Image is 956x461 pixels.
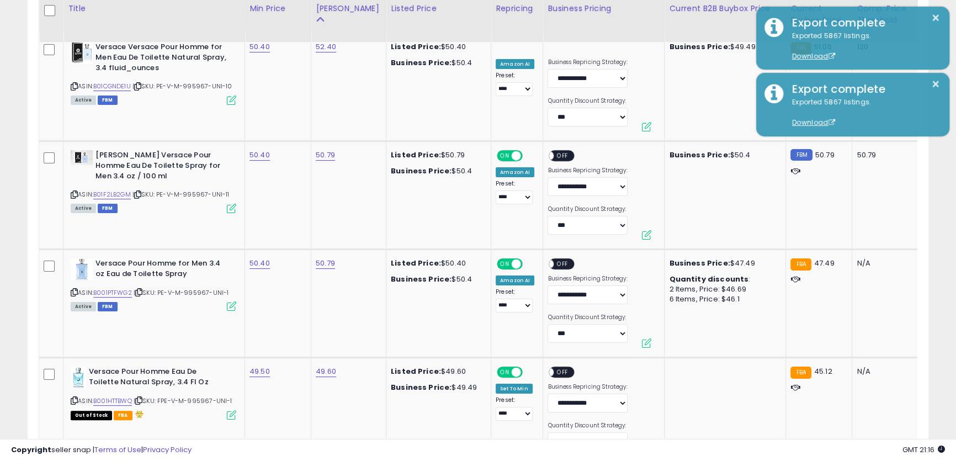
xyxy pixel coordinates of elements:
[249,366,270,377] a: 49.50
[93,190,131,199] a: B01F2LB2GM
[496,275,534,285] div: Amazon AI
[548,59,628,66] label: Business Repricing Strategy:
[391,258,441,268] b: Listed Price:
[391,41,441,52] b: Listed Price:
[249,150,270,161] a: 50.40
[98,204,118,213] span: FBM
[391,166,482,176] div: $50.4
[391,150,482,160] div: $50.79
[98,96,118,105] span: FBM
[496,3,538,14] div: Repricing
[857,3,913,26] div: Comp. Price Threshold
[71,367,86,389] img: 41xATb7mXhL._SL40_.jpg
[95,258,230,282] b: Versace Pour Homme for Men 3.4 oz Eau de Toilette Spray
[496,180,534,205] div: Preset:
[496,396,534,421] div: Preset:
[132,190,230,199] span: | SKU: PE-V-M-995967-UNI-11
[134,396,232,405] span: | SKU: FPE-V-M-995967-UNI-1
[784,81,941,97] div: Export complete
[548,422,628,430] label: Quantity Discount Strategy:
[792,118,835,127] a: Download
[11,445,192,455] div: seller snap | |
[521,259,539,269] span: OFF
[391,367,482,377] div: $49.60
[669,284,777,294] div: 2 Items, Price: $46.69
[669,274,777,284] div: :
[902,444,945,455] span: 2025-08-11 21:16 GMT
[391,58,482,68] div: $50.4
[316,258,335,269] a: 50.79
[71,96,96,105] span: All listings currently available for purchase on Amazon
[71,150,236,211] div: ASIN:
[496,59,534,69] div: Amazon AI
[814,366,832,377] span: 45.12
[857,367,910,377] div: N/A
[931,77,940,91] button: ×
[857,150,910,160] div: 50.79
[114,411,132,420] span: FBA
[95,150,230,184] b: [PERSON_NAME] Versace Pour Homme Eau De Toilette Spray for Men 3.4 oz / 100 ml
[669,3,781,14] div: Current B2B Buybox Price
[134,288,229,297] span: | SKU: PE-V-M-995967-UNI-1
[391,166,452,176] b: Business Price:
[669,41,730,52] b: Business Price:
[316,366,336,377] a: 49.60
[391,382,452,393] b: Business Price:
[784,31,941,62] div: Exported 5867 listings.
[391,150,441,160] b: Listed Price:
[496,72,534,97] div: Preset:
[857,258,910,268] div: N/A
[93,396,132,406] a: B001HTTBWQ
[931,11,940,25] button: ×
[316,150,335,161] a: 50.79
[391,383,482,393] div: $49.49
[71,258,236,310] div: ASIN:
[71,258,93,280] img: 31XjKuF5ZjL._SL40_.jpg
[71,367,236,418] div: ASIN:
[669,294,777,304] div: 6 Items, Price: $46.1
[815,150,835,160] span: 50.79
[548,205,628,213] label: Quantity Discount Strategy:
[93,82,131,91] a: B01CGNDE1U
[391,274,452,284] b: Business Price:
[391,366,441,377] b: Listed Price:
[132,410,144,418] i: hazardous material
[790,3,847,26] div: Current Buybox Price
[498,368,512,377] span: ON
[814,258,835,268] span: 47.49
[132,82,232,91] span: | SKU: PE-V-M-995967-UNI-10
[790,149,812,161] small: FBM
[669,150,730,160] b: Business Price:
[391,42,482,52] div: $50.40
[548,383,628,391] label: Business Repricing Strategy:
[143,444,192,455] a: Privacy Policy
[94,444,141,455] a: Terms of Use
[391,3,486,14] div: Listed Price
[249,258,270,269] a: 50.40
[71,150,93,165] img: 31rJaoNQQeS._SL40_.jpg
[98,302,118,311] span: FBM
[496,384,533,394] div: Set To Min
[548,167,628,174] label: Business Repricing Strategy:
[496,167,534,177] div: Amazon AI
[249,3,306,14] div: Min Price
[496,288,534,313] div: Preset:
[790,367,811,379] small: FBA
[11,444,51,455] strong: Copyright
[548,275,628,283] label: Business Repricing Strategy:
[669,150,777,160] div: $50.4
[71,42,93,64] img: 41D4muqmcCL._SL40_.jpg
[68,3,240,14] div: Title
[669,258,730,268] b: Business Price:
[71,204,96,213] span: All listings currently available for purchase on Amazon
[71,411,112,420] span: All listings that are currently out of stock and unavailable for purchase on Amazon
[669,274,748,284] b: Quantity discounts
[391,57,452,68] b: Business Price:
[249,41,270,52] a: 50.40
[554,368,572,377] span: OFF
[548,314,628,321] label: Quantity Discount Strategy:
[71,42,236,103] div: ASIN:
[71,302,96,311] span: All listings currently available for purchase on Amazon
[669,258,777,268] div: $47.49
[316,3,381,14] div: [PERSON_NAME]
